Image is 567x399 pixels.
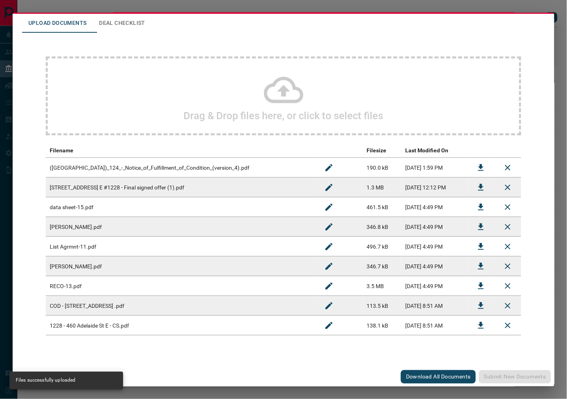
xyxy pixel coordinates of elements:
[401,217,468,237] td: [DATE] 4:49 PM
[401,178,468,197] td: [DATE] 12:12 PM
[46,237,316,257] td: List Agrmnt-11.pdf
[472,257,490,276] button: Download
[46,276,316,296] td: RECO-13.pdf
[320,217,339,236] button: Rename
[401,316,468,335] td: [DATE] 8:51 AM
[472,296,490,315] button: Download
[498,237,517,256] button: Remove File
[498,257,517,276] button: Remove File
[363,158,402,178] td: 190.0 kB
[320,316,339,335] button: Rename
[498,198,517,217] button: Remove File
[184,110,384,122] h2: Drag & Drop files here, or click to select files
[498,277,517,296] button: Remove File
[498,217,517,236] button: Remove File
[22,14,93,33] button: Upload Documents
[498,158,517,177] button: Remove File
[93,14,152,33] button: Deal Checklist
[46,257,316,276] td: [PERSON_NAME].pdf
[320,158,339,177] button: Rename
[401,276,468,296] td: [DATE] 4:49 PM
[46,197,316,217] td: data sheet-15.pdf
[320,257,339,276] button: Rename
[363,316,402,335] td: 138.1 kB
[468,143,494,158] th: download action column
[472,198,490,217] button: Download
[316,143,363,158] th: edit column
[320,277,339,296] button: Rename
[46,158,316,178] td: ([GEOGRAPHIC_DATA])_124_-_Notice_of_Fulfillment_of_Condition_(version_4).pdf
[401,257,468,276] td: [DATE] 4:49 PM
[401,143,468,158] th: Last Modified On
[472,217,490,236] button: Download
[363,143,402,158] th: Filesize
[16,374,75,387] div: Files successfully uploaded
[401,237,468,257] td: [DATE] 4:49 PM
[401,158,468,178] td: [DATE] 1:59 PM
[363,178,402,197] td: 1.3 MB
[320,198,339,217] button: Rename
[363,197,402,217] td: 461.5 kB
[498,178,517,197] button: Remove File
[498,316,517,335] button: Remove File
[46,316,316,335] td: 1228 - 460 Adelaide St E - CS.pdf
[46,143,316,158] th: Filename
[472,158,490,177] button: Download
[320,237,339,256] button: Rename
[320,296,339,315] button: Rename
[401,197,468,217] td: [DATE] 4:49 PM
[472,277,490,296] button: Download
[46,217,316,237] td: [PERSON_NAME].pdf
[46,56,521,135] div: Drag & Drop files here, or click to select files
[472,178,490,197] button: Download
[401,370,476,384] button: Download All Documents
[320,178,339,197] button: Rename
[363,257,402,276] td: 346.7 kB
[46,178,316,197] td: [STREET_ADDRESS] E #1228 - Final signed offer (1).pdf
[494,143,521,158] th: delete file action column
[401,296,468,316] td: [DATE] 8:51 AM
[498,296,517,315] button: Remove File
[363,296,402,316] td: 113.5 kB
[472,237,490,256] button: Download
[363,237,402,257] td: 496.7 kB
[46,296,316,316] td: COD - [STREET_ADDRESS] .pdf
[363,217,402,237] td: 346.8 kB
[472,316,490,335] button: Download
[363,276,402,296] td: 3.5 MB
